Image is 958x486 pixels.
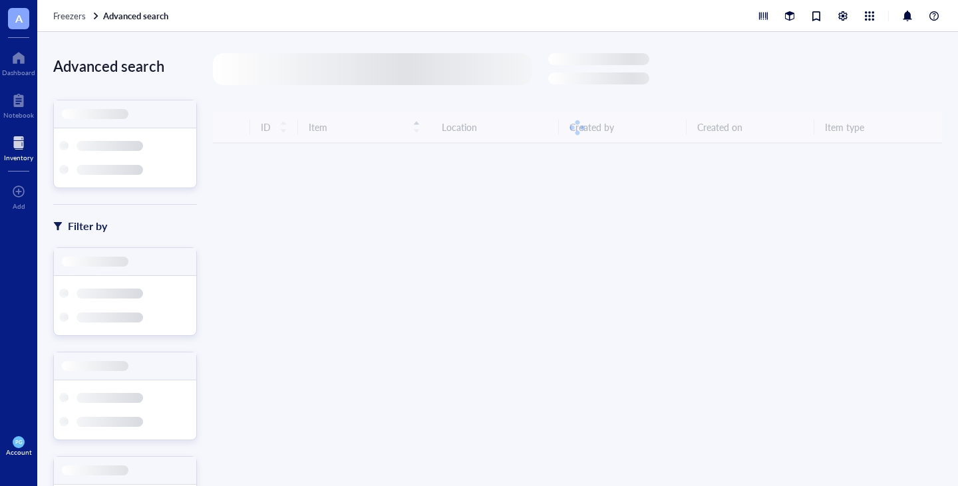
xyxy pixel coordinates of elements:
[53,10,100,22] a: Freezers
[2,47,35,76] a: Dashboard
[53,53,197,78] div: Advanced search
[13,202,25,210] div: Add
[103,10,171,22] a: Advanced search
[4,154,33,162] div: Inventory
[3,111,34,119] div: Notebook
[68,217,107,235] div: Filter by
[4,132,33,162] a: Inventory
[2,68,35,76] div: Dashboard
[6,448,32,456] div: Account
[53,9,86,22] span: Freezers
[3,90,34,119] a: Notebook
[15,439,22,445] span: PG
[15,10,23,27] span: A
